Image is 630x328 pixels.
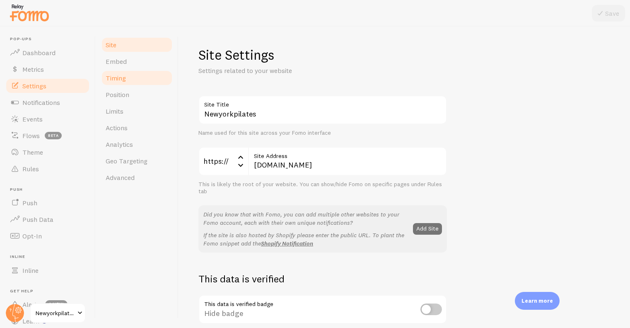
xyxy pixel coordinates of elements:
a: Opt-In [5,228,90,244]
p: Did you know that with Fomo, you can add multiple other websites to your Fomo account, each with ... [203,210,408,227]
span: Geo Targeting [106,157,147,165]
a: Events [5,111,90,127]
span: Push [22,199,37,207]
a: Position [101,86,173,103]
span: Dashboard [22,49,56,57]
span: Position [106,90,129,99]
span: Analytics [106,140,133,148]
span: Limits [106,107,123,115]
span: Metrics [22,65,44,73]
a: Notifications [5,94,90,111]
p: Settings related to your website [198,66,397,75]
span: Get Help [10,289,90,294]
a: Push [5,194,90,211]
a: Settings [5,78,90,94]
span: Push Data [22,215,53,224]
h2: This data is verified [198,272,447,285]
a: Flows beta [5,127,90,144]
a: Timing [101,70,173,86]
a: Geo Targeting [101,153,173,169]
span: Opt-In [22,232,42,240]
span: Inline [10,254,90,260]
div: https:// [198,147,248,176]
a: Theme [5,144,90,160]
span: Rules [22,165,39,173]
h1: Site Settings [198,46,447,63]
input: myhonestcompany.com [248,147,447,176]
span: Notifications [22,98,60,107]
div: Name used for this site across your Fomo interface [198,129,447,137]
a: Site [101,36,173,53]
a: Limits [101,103,173,119]
span: Embed [106,57,127,66]
span: Timing [106,74,126,82]
span: Settings [22,82,46,90]
button: Add Site [413,223,442,235]
span: 1 new [45,300,68,309]
span: beta [45,132,62,139]
span: Push [10,187,90,192]
a: Actions [101,119,173,136]
p: Learn more [521,297,553,305]
a: Embed [101,53,173,70]
a: Analytics [101,136,173,153]
p: If the site is also hosted by Shopify please enter the public URL. To plant the Fomo snippet add the [203,231,408,248]
label: Site Address [248,147,447,161]
a: Alerts 1 new [5,296,90,313]
div: This is likely the root of your website. You can show/hide Fomo on specific pages under Rules tab [198,181,447,195]
a: Inline [5,262,90,279]
span: Advanced [106,173,135,182]
a: Dashboard [5,44,90,61]
label: Site Title [198,95,447,109]
span: Events [22,115,43,123]
a: Newyorkpilates [30,303,86,323]
span: Alerts [22,300,40,309]
a: Push Data [5,211,90,228]
a: Metrics [5,61,90,78]
div: Hide badge [198,295,447,325]
span: Site [106,41,116,49]
a: Rules [5,160,90,177]
img: fomo-relay-logo-orange.svg [9,2,50,23]
a: Shopify Notification [261,240,313,247]
a: Advanced [101,169,173,186]
span: Flows [22,131,40,140]
div: Learn more [515,292,560,310]
span: Theme [22,148,43,156]
span: Newyorkpilates [36,308,75,318]
span: Pop-ups [10,36,90,42]
span: Inline [22,266,39,275]
span: Actions [106,124,128,132]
